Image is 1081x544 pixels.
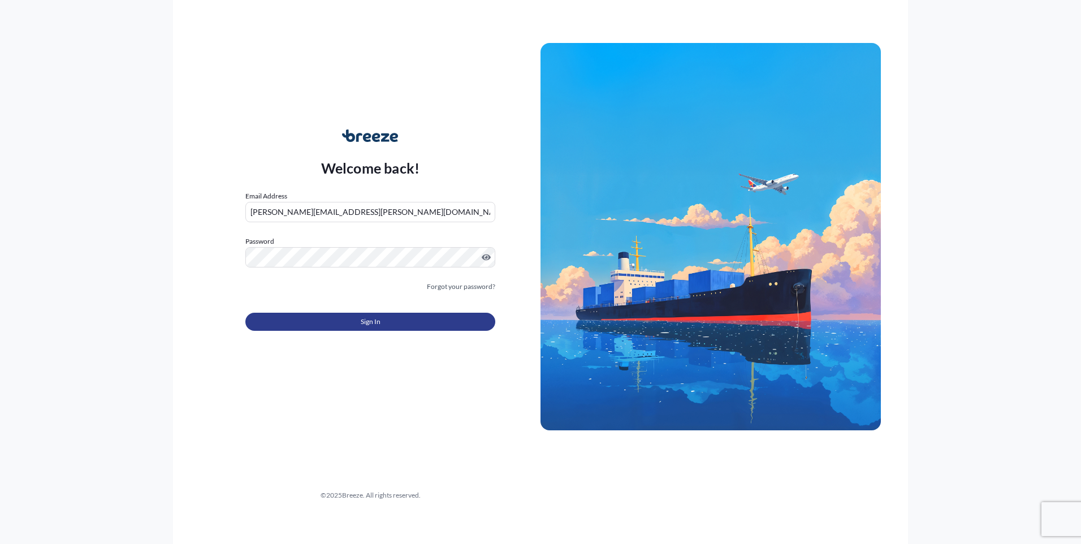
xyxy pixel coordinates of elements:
a: Forgot your password? [427,281,495,292]
img: Ship illustration [540,43,881,430]
label: Password [245,236,495,247]
div: © 2025 Breeze. All rights reserved. [200,490,540,501]
button: Sign In [245,313,495,331]
button: Show password [482,253,491,262]
label: Email Address [245,191,287,202]
p: Welcome back! [321,159,420,177]
span: Sign In [361,316,380,327]
input: example@gmail.com [245,202,495,222]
